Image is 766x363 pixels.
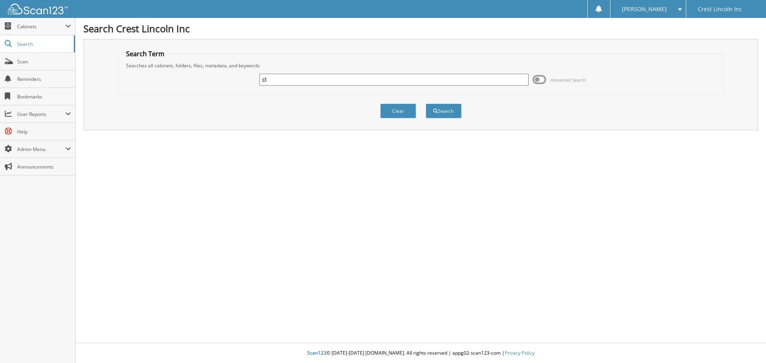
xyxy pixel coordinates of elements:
span: Reminders [17,76,71,82]
h1: Search Crest Lincoln Inc [83,22,758,35]
img: scan123-logo-white.svg [8,4,68,14]
span: Crest Lincoln Inc [698,7,742,12]
iframe: Chat Widget [726,325,766,363]
span: Help [17,128,71,135]
legend: Search Term [122,49,168,58]
div: © [DATE]-[DATE] [DOMAIN_NAME]. All rights reserved | appg02-scan123-com | [75,343,766,363]
span: User Reports [17,111,65,118]
span: Admin Menu [17,146,65,153]
span: Announcements [17,163,71,170]
span: Bookmarks [17,93,71,100]
span: Advanced Search [551,77,586,83]
span: Search [17,41,70,47]
button: Clear [380,104,416,118]
span: Scan [17,58,71,65]
span: Scan123 [307,349,326,356]
div: Searches all cabinets, folders, files, metadata, and keywords [122,62,720,69]
button: Search [426,104,462,118]
a: Privacy Policy [505,349,535,356]
span: [PERSON_NAME] [622,7,667,12]
span: Cabinets [17,23,65,30]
